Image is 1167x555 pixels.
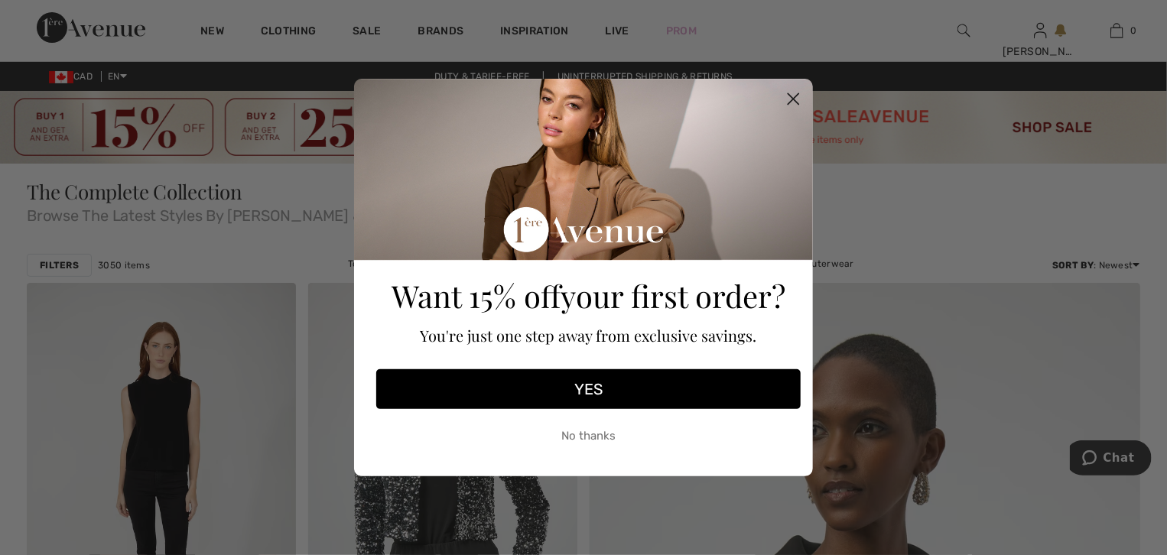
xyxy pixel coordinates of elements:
span: Chat [34,11,65,24]
span: You're just one step away from exclusive savings. [421,325,757,346]
button: Close dialog [780,86,807,112]
button: YES [376,369,801,409]
span: Want 15% off [392,275,561,316]
span: your first order? [561,275,785,316]
button: No thanks [376,417,801,455]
